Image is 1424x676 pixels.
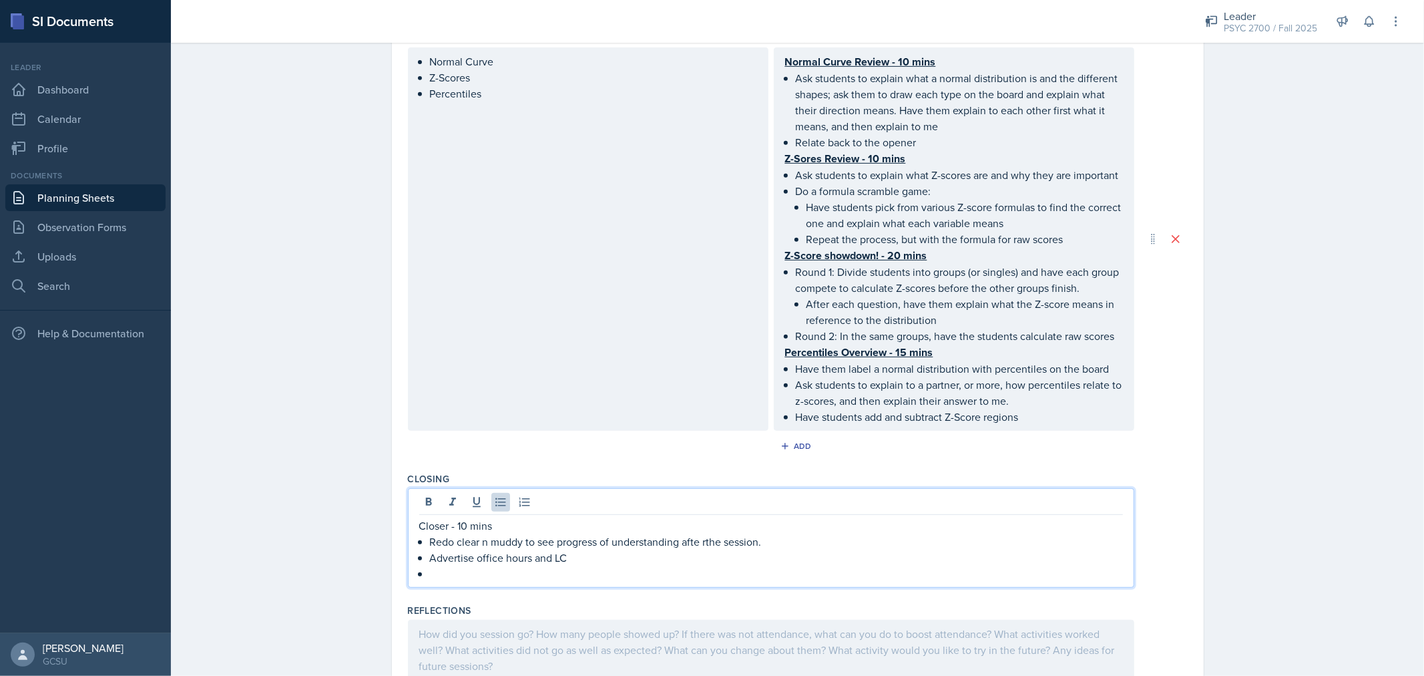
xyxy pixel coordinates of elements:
[806,199,1123,231] p: Have students pick from various Z-score formulas to find the correct one and explain what each va...
[5,320,166,347] div: Help & Documentation
[5,170,166,182] div: Documents
[5,214,166,240] a: Observation Forms
[785,248,927,263] u: Z-Score showdown! - 20 mins
[806,231,1123,247] p: Repeat the process, but with the formula for raw scores
[796,167,1123,183] p: Ask students to explain what Z-scores are and why they are important
[408,604,471,617] label: Reflections
[796,409,1123,425] p: Have students add and subtract Z-Score regions
[5,135,166,162] a: Profile
[796,264,1123,296] p: Round 1: Divide students into groups (or singles) and have each group compete to calculate Z-scor...
[419,518,1123,534] p: Closer - 10 mins
[1224,21,1317,35] div: PSYC 2700 / Fall 2025
[785,151,906,166] u: Z-Sores Review - 10 mins
[783,441,812,452] div: Add
[408,472,449,486] label: Closing
[796,134,1123,150] p: Relate back to the opener
[785,345,933,360] u: Percentiles Overview - 15 mins
[5,106,166,132] a: Calendar
[796,377,1123,409] p: Ask students to explain to a partner, or more, how percentiles relate to z-scores, and then expla...
[796,70,1123,134] p: Ask students to explain what a normal distribution is and the different shapes; ask them to draw ...
[43,641,124,655] div: [PERSON_NAME]
[430,86,757,102] p: Percentiles
[776,436,819,456] button: Add
[5,273,166,299] a: Search
[430,534,1123,550] p: Redo clear n muddy to see progress of understanding afte rthe session.
[43,655,124,668] div: GCSU
[5,184,166,211] a: Planning Sheets
[806,296,1123,328] p: After each question, have them explain what the Z-score means in reference to the distribution
[430,550,1123,566] p: Advertise office hours and LC
[430,69,757,86] p: Z-Scores
[5,61,166,73] div: Leader
[5,76,166,103] a: Dashboard
[796,328,1123,344] p: Round 2: In the same groups, have the students calculate raw scores
[785,54,936,69] u: Normal Curve Review - 10 mins
[430,53,757,69] p: Normal Curve
[1224,8,1317,24] div: Leader
[796,183,1123,199] p: Do a formula scramble game:
[796,361,1123,377] p: Have them label a normal distribution with percentiles on the board
[5,243,166,270] a: Uploads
